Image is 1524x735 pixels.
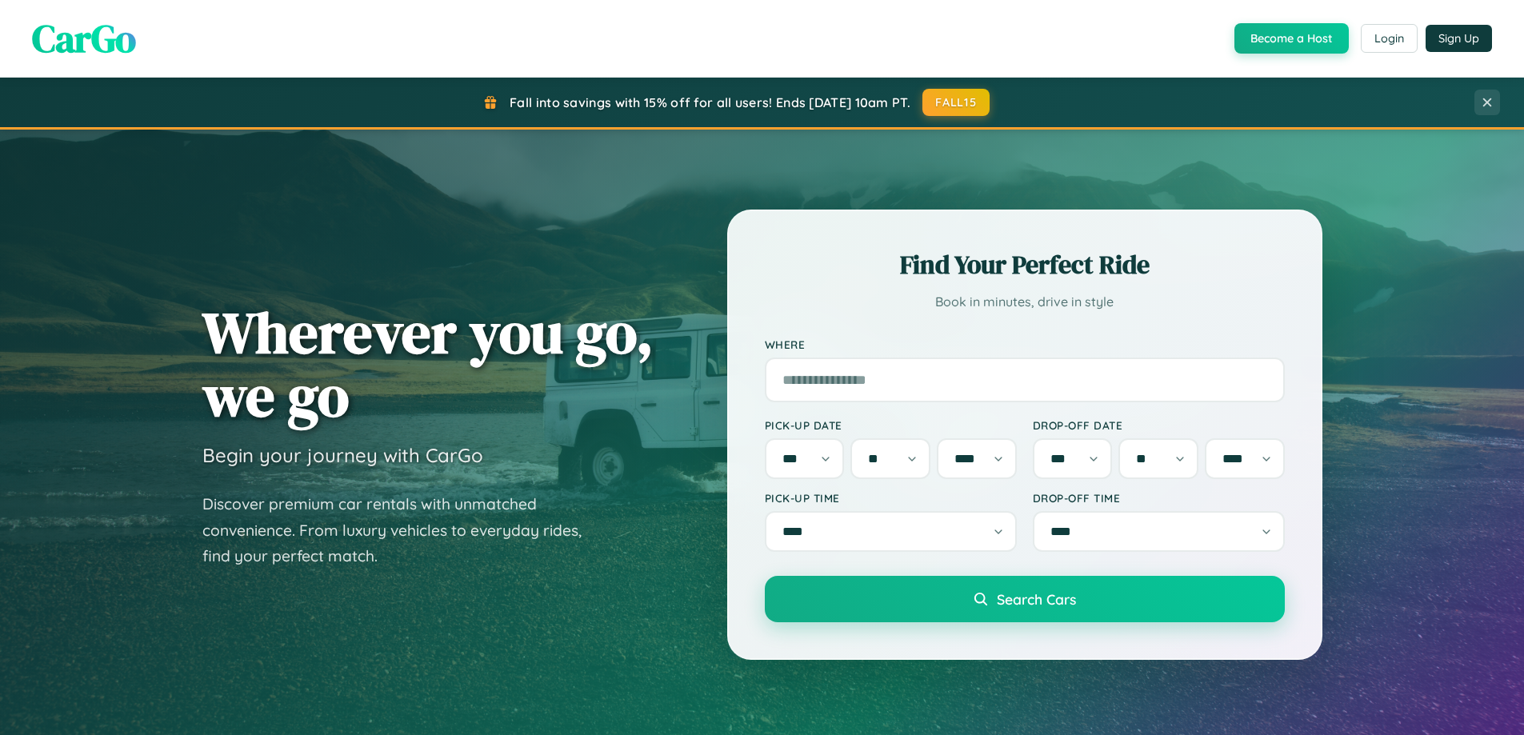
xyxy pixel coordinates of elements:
label: Where [765,338,1285,351]
p: Book in minutes, drive in style [765,290,1285,314]
label: Pick-up Time [765,491,1017,505]
button: Become a Host [1234,23,1349,54]
h1: Wherever you go, we go [202,301,654,427]
span: Search Cars [997,590,1076,608]
button: Sign Up [1426,25,1492,52]
h3: Begin your journey with CarGo [202,443,483,467]
button: Search Cars [765,576,1285,622]
label: Drop-off Date [1033,418,1285,432]
p: Discover premium car rentals with unmatched convenience. From luxury vehicles to everyday rides, ... [202,491,602,569]
button: Login [1361,24,1418,53]
button: FALL15 [922,89,990,116]
span: Fall into savings with 15% off for all users! Ends [DATE] 10am PT. [510,94,910,110]
h2: Find Your Perfect Ride [765,247,1285,282]
span: CarGo [32,12,136,65]
label: Drop-off Time [1033,491,1285,505]
label: Pick-up Date [765,418,1017,432]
